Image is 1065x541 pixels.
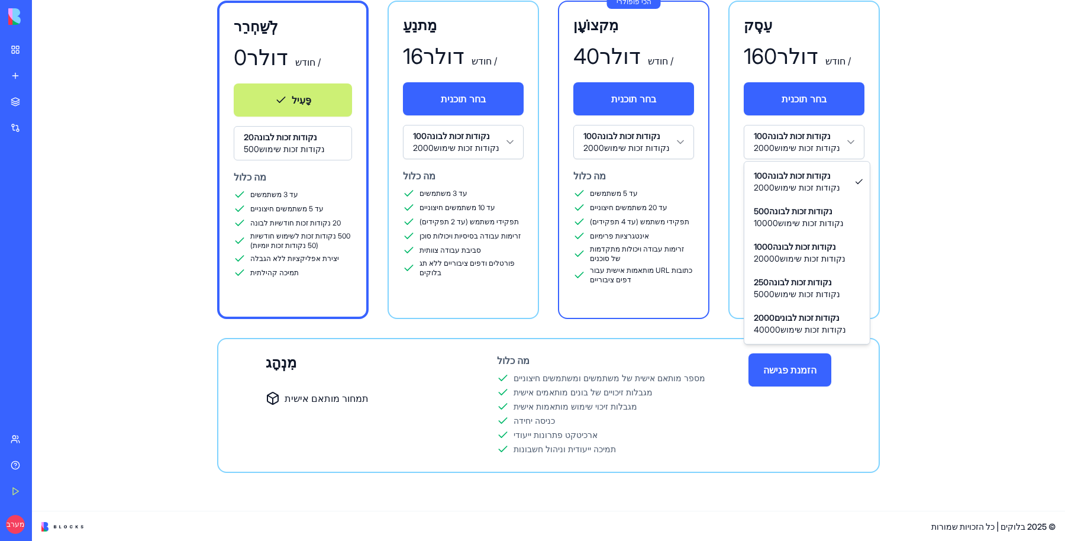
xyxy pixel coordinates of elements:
[33,398,46,408] font: בַּיִת
[12,140,225,185] div: שלחו לנו הודעהנחזור לאנטרנט ביום ראשון
[780,253,845,263] font: נקודות זכות שימוש
[778,218,844,228] font: נקודות זכות שימוש
[138,19,162,43] div: תמונת פרופיל של מיכל
[24,163,118,173] font: נחזור לאנטרנט ביום ראשון
[24,263,69,273] font: חיפוש עזרה
[773,241,836,252] font: נקודות זכות לבונה
[169,24,177,38] font: ט
[24,291,74,300] font: שאלות נפוצות
[774,313,840,323] font: נקודות זכות לבונים
[754,313,774,323] font: 2000
[754,182,774,192] font: 2000
[204,19,225,40] div: לִסְגוֹר
[769,206,832,216] font: נקודות זכות לבונה
[754,241,773,252] font: 1000
[774,182,840,192] font: נקודות זכות שימוש
[106,398,131,408] font: הודעות
[24,151,86,160] font: שלחו לנו הודעה
[188,398,206,408] font: עֶזרָה
[767,170,831,181] font: נקודות זכות לבונה
[24,224,53,233] font: כרטיסים
[79,369,157,417] button: הודעות
[116,19,140,43] img: תמונת פרופיל של שלי
[17,285,220,307] div: שאלות נפוצות
[754,253,780,263] font: 20000
[754,277,769,287] font: 250
[24,202,128,211] font: [PERSON_NAME] כרטיס
[161,19,185,43] div: תמונת פרופיל עבור טל
[754,218,778,228] font: 10000
[774,289,840,299] font: נקודות זכות שימוש
[780,324,846,334] font: נקודות זכות שימוש
[158,369,237,417] button: עֶזרָה
[754,170,767,181] font: 100
[17,256,220,280] button: חיפוש עזרה
[754,324,780,334] font: 40000
[24,84,174,104] font: היי w.zshaked 👋
[17,218,220,240] div: כרטיסים
[24,104,147,124] font: איך נוכל לעזור?
[769,277,832,287] font: נקודות זכות לבונה
[754,206,769,216] font: 500
[146,24,154,38] font: מ
[24,22,38,41] img: סֵמֶל
[754,289,774,299] font: 5000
